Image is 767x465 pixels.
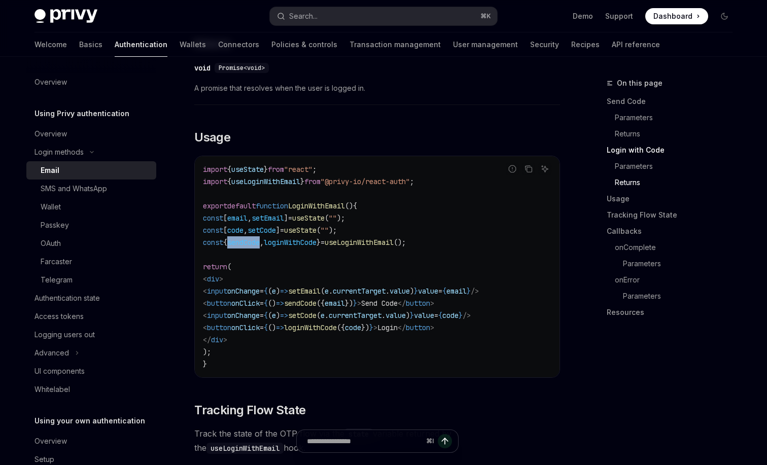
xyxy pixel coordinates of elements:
[571,32,600,57] a: Recipes
[453,32,518,57] a: User management
[264,287,268,296] span: {
[607,158,741,174] a: Parameters
[530,32,559,57] a: Security
[607,93,741,110] a: Send Code
[307,430,422,452] input: Ask a question...
[329,213,337,223] span: ""
[268,323,276,332] span: ()
[321,238,325,247] span: =
[280,311,288,320] span: =>
[34,108,129,120] h5: Using Privy authentication
[398,299,406,308] span: </
[41,164,59,176] div: Email
[312,165,317,174] span: ;
[203,226,223,235] span: const
[350,32,441,57] a: Transaction management
[390,287,410,296] span: value
[34,32,67,57] a: Welcome
[272,287,276,296] span: e
[26,161,156,180] a: Email
[41,274,73,286] div: Telegram
[434,311,438,320] span: =
[276,226,280,235] span: ]
[288,201,345,210] span: LoginWithEmail
[203,323,207,332] span: <
[180,32,206,57] a: Wallets
[480,12,491,20] span: ⌘ K
[115,32,167,57] a: Authentication
[329,287,333,296] span: .
[231,323,260,332] span: onClick
[41,237,61,249] div: OAuth
[607,256,741,272] a: Parameters
[231,177,300,186] span: useLoginWithEmail
[264,165,268,174] span: }
[248,226,276,235] span: setCode
[207,274,219,283] span: div
[264,323,268,332] span: {
[34,365,85,377] div: UI components
[223,335,227,344] span: >
[260,299,264,308] span: =
[26,380,156,399] a: Whitelabel
[34,310,84,323] div: Access tokens
[227,165,231,174] span: {
[260,323,264,332] span: =
[243,226,248,235] span: ,
[227,262,231,271] span: (
[446,287,467,296] span: email
[321,287,325,296] span: (
[264,311,268,320] span: {
[34,435,67,447] div: Overview
[325,213,329,223] span: (
[317,226,321,235] span: (
[207,323,231,332] span: button
[321,226,329,235] span: ""
[317,311,321,320] span: (
[34,146,84,158] div: Login methods
[211,335,223,344] span: div
[573,11,593,21] a: Demo
[538,162,551,175] button: Ask AI
[203,311,207,320] span: <
[203,213,223,223] span: const
[430,299,434,308] span: >
[607,272,741,288] a: onError
[325,287,329,296] span: e
[337,323,345,332] span: ({
[219,64,265,72] span: Promise<void>
[26,180,156,198] a: SMS and WhatsApp
[321,311,325,320] span: e
[203,360,207,369] span: }
[203,274,207,283] span: <
[252,213,284,223] span: setEmail
[418,287,438,296] span: value
[219,274,223,283] span: >
[607,223,741,239] a: Callbacks
[227,238,260,247] span: sendCode
[345,201,353,210] span: ()
[207,299,231,308] span: button
[288,311,317,320] span: setCode
[203,177,227,186] span: import
[207,287,227,296] span: input
[26,198,156,216] a: Wallet
[605,11,633,21] a: Support
[373,323,377,332] span: >
[438,287,442,296] span: =
[256,201,288,210] span: function
[607,110,741,126] a: Parameters
[284,323,337,332] span: loginWithCode
[268,165,284,174] span: from
[264,238,317,247] span: loginWithCode
[607,304,741,320] a: Resources
[26,143,156,161] button: Toggle Login methods section
[329,226,337,235] span: );
[227,311,260,320] span: onChange
[607,239,741,256] a: onComplete
[203,262,227,271] span: return
[414,287,418,296] span: }
[471,287,479,296] span: />
[607,174,741,191] a: Returns
[268,311,272,320] span: (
